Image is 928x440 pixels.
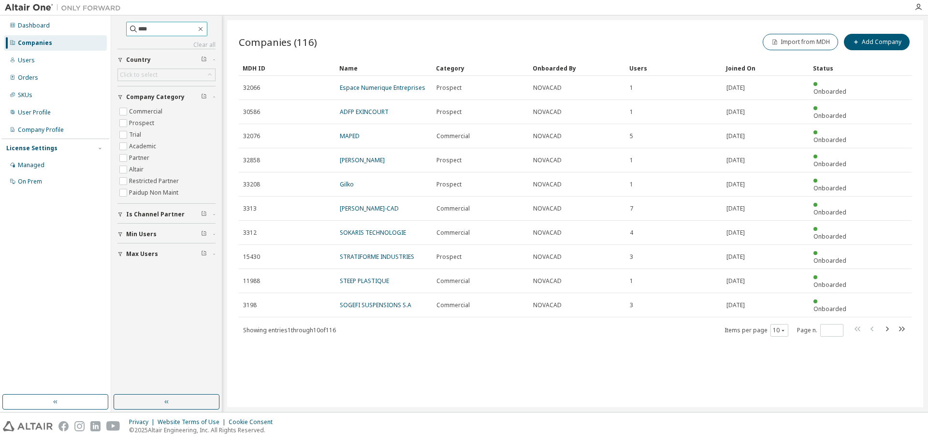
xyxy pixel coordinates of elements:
div: Users [629,60,718,76]
span: NOVACAD [533,205,562,213]
a: ADFP EXINCOURT [340,108,389,116]
button: 10 [773,326,786,334]
label: Restricted Partner [129,175,181,187]
span: 3198 [243,301,257,309]
a: Gilko [340,180,354,188]
button: Import from MDH [763,34,838,50]
div: Website Terms of Use [158,418,229,426]
span: 4 [630,229,633,237]
span: [DATE] [726,132,745,140]
div: Onboarded By [533,60,622,76]
span: 1 [630,277,633,285]
span: NOVACAD [533,229,562,237]
div: Joined On [726,60,805,76]
label: Prospect [129,117,156,129]
div: Companies [18,39,52,47]
div: User Profile [18,109,51,116]
div: License Settings [6,144,58,152]
span: 32076 [243,132,260,140]
div: Orders [18,74,38,82]
span: Clear filter [201,93,207,101]
span: 3 [630,301,633,309]
span: Is Channel Partner [126,211,185,218]
span: NOVACAD [533,277,562,285]
div: Cookie Consent [229,418,278,426]
span: Clear filter [201,211,207,218]
span: Prospect [436,108,462,116]
label: Paidup Non Maint [129,187,180,199]
span: [DATE] [726,253,745,261]
label: Academic [129,141,158,152]
span: [DATE] [726,108,745,116]
span: Page n. [797,324,843,337]
span: NOVACAD [533,84,562,92]
div: Name [339,60,428,76]
span: Prospect [436,156,462,164]
span: Onboarded [813,136,846,144]
span: [DATE] [726,84,745,92]
span: Prospect [436,84,462,92]
p: © 2025 Altair Engineering, Inc. All Rights Reserved. [129,426,278,434]
span: Company Category [126,93,185,101]
span: 3 [630,253,633,261]
button: Is Channel Partner [117,204,216,225]
span: [DATE] [726,277,745,285]
a: STRATIFORME INDUSTRIES [340,253,414,261]
div: Privacy [129,418,158,426]
div: Company Profile [18,126,64,134]
img: linkedin.svg [90,421,101,431]
span: Onboarded [813,87,846,96]
a: [PERSON_NAME] [340,156,385,164]
img: Altair One [5,3,126,13]
span: Showing entries 1 through 10 of 116 [243,326,336,334]
span: 1 [630,156,633,164]
span: Companies (116) [239,35,317,49]
span: Commercial [436,277,470,285]
div: Dashboard [18,22,50,29]
div: Status [813,60,854,76]
span: Max Users [126,250,158,258]
span: Onboarded [813,160,846,168]
span: 15430 [243,253,260,261]
span: Commercial [436,132,470,140]
div: Category [436,60,525,76]
button: Company Category [117,86,216,108]
img: facebook.svg [58,421,69,431]
span: NOVACAD [533,156,562,164]
span: 1 [630,181,633,188]
span: [DATE] [726,181,745,188]
span: 5 [630,132,633,140]
span: Onboarded [813,256,846,265]
span: Onboarded [813,305,846,313]
span: NOVACAD [533,108,562,116]
span: Min Users [126,230,157,238]
span: NOVACAD [533,132,562,140]
div: MDH ID [243,60,332,76]
img: youtube.svg [106,421,120,431]
label: Commercial [129,106,164,117]
button: Country [117,49,216,71]
span: Items per page [725,324,788,337]
label: Trial [129,129,143,141]
span: NOVACAD [533,301,562,309]
label: Partner [129,152,151,164]
span: Onboarded [813,232,846,241]
div: Click to select [120,71,158,79]
div: On Prem [18,178,42,185]
span: 33208 [243,181,260,188]
span: 32858 [243,156,260,164]
span: Commercial [436,229,470,237]
span: Country [126,56,151,64]
span: 7 [630,205,633,213]
a: STEEP PLASTIQUE [340,277,389,285]
span: 32066 [243,84,260,92]
span: 30586 [243,108,260,116]
div: Users [18,57,35,64]
div: SKUs [18,91,32,99]
label: Altair [129,164,145,175]
button: Min Users [117,224,216,245]
span: Clear filter [201,56,207,64]
button: Add Company [844,34,910,50]
span: 1 [630,84,633,92]
span: Onboarded [813,184,846,192]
